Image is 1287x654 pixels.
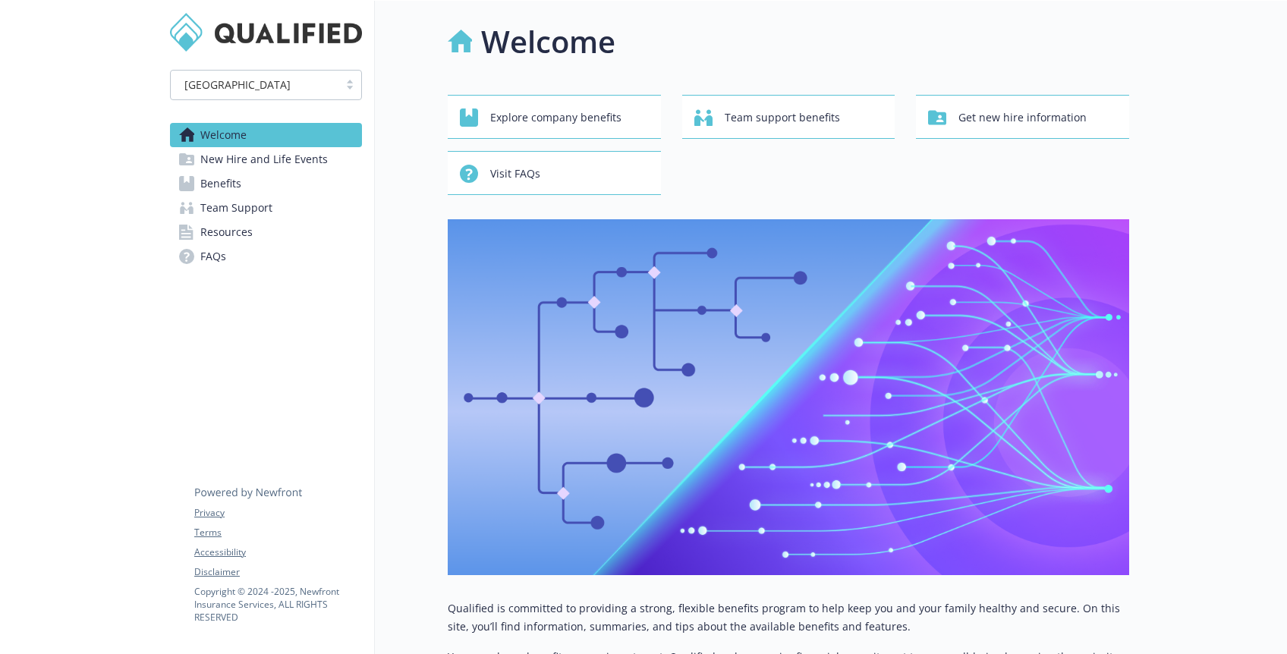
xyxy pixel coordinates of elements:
[448,219,1129,575] img: overview page banner
[725,103,840,132] span: Team support benefits
[200,147,328,171] span: New Hire and Life Events
[448,95,661,139] button: Explore company benefits
[194,585,361,624] p: Copyright © 2024 - 2025 , Newfront Insurance Services, ALL RIGHTS RESERVED
[170,171,362,196] a: Benefits
[916,95,1129,139] button: Get new hire information
[200,123,247,147] span: Welcome
[194,565,361,579] a: Disclaimer
[200,244,226,269] span: FAQs
[170,147,362,171] a: New Hire and Life Events
[481,19,615,64] h1: Welcome
[178,77,331,93] span: [GEOGRAPHIC_DATA]
[448,151,661,195] button: Visit FAQs
[490,159,540,188] span: Visit FAQs
[490,103,621,132] span: Explore company benefits
[194,506,361,520] a: Privacy
[184,77,291,93] span: [GEOGRAPHIC_DATA]
[194,546,361,559] a: Accessibility
[170,220,362,244] a: Resources
[200,220,253,244] span: Resources
[682,95,895,139] button: Team support benefits
[200,171,241,196] span: Benefits
[170,244,362,269] a: FAQs
[194,526,361,539] a: Terms
[200,196,272,220] span: Team Support
[958,103,1087,132] span: Get new hire information
[170,123,362,147] a: Welcome
[448,599,1129,636] p: Qualified is committed to providing a strong, flexible benefits program to help keep you and your...
[170,196,362,220] a: Team Support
